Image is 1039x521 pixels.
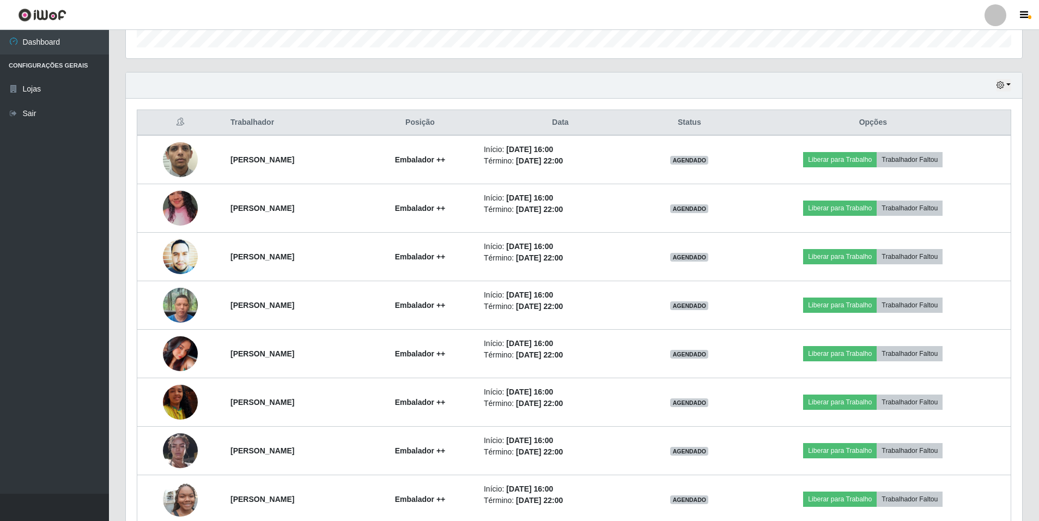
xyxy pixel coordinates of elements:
[163,177,198,239] img: 1748546544692.jpeg
[484,495,637,506] li: Término:
[484,483,637,495] li: Início:
[803,298,877,313] button: Liberar para Trabalho
[230,446,294,455] strong: [PERSON_NAME]
[803,443,877,458] button: Liberar para Trabalho
[484,386,637,398] li: Início:
[484,204,637,215] li: Término:
[484,155,637,167] li: Término:
[395,301,446,310] strong: Embalador ++
[230,204,294,213] strong: [PERSON_NAME]
[395,495,446,504] strong: Embalador ++
[506,484,553,493] time: [DATE] 16:00
[484,349,637,361] li: Término:
[877,346,943,361] button: Trabalhador Faltou
[516,350,563,359] time: [DATE] 22:00
[395,398,446,407] strong: Embalador ++
[506,193,553,202] time: [DATE] 16:00
[516,302,563,311] time: [DATE] 22:00
[877,443,943,458] button: Trabalhador Faltou
[163,282,198,328] img: 1755021069017.jpeg
[506,436,553,445] time: [DATE] 16:00
[803,249,877,264] button: Liberar para Trabalho
[670,350,708,359] span: AGENDADO
[506,387,553,396] time: [DATE] 16:00
[506,145,553,154] time: [DATE] 16:00
[670,447,708,456] span: AGENDADO
[877,152,943,167] button: Trabalhador Faltou
[643,110,736,136] th: Status
[516,496,563,505] time: [DATE] 22:00
[877,395,943,410] button: Trabalhador Faltou
[395,204,446,213] strong: Embalador ++
[670,253,708,262] span: AGENDADO
[163,121,198,198] img: 1747894818332.jpeg
[516,399,563,408] time: [DATE] 22:00
[395,252,446,261] strong: Embalador ++
[670,204,708,213] span: AGENDADO
[506,339,553,348] time: [DATE] 16:00
[230,301,294,310] strong: [PERSON_NAME]
[484,192,637,204] li: Início:
[484,338,637,349] li: Início:
[516,156,563,165] time: [DATE] 22:00
[395,349,446,358] strong: Embalador ++
[230,495,294,504] strong: [PERSON_NAME]
[516,253,563,262] time: [DATE] 22:00
[163,336,198,371] img: 1755202513663.jpeg
[516,447,563,456] time: [DATE] 22:00
[516,205,563,214] time: [DATE] 22:00
[477,110,643,136] th: Data
[363,110,477,136] th: Posição
[484,241,637,252] li: Início:
[395,155,446,164] strong: Embalador ++
[736,110,1011,136] th: Opções
[670,301,708,310] span: AGENDADO
[803,346,877,361] button: Liberar para Trabalho
[163,239,198,274] img: 1749767950636.jpeg
[506,242,553,251] time: [DATE] 16:00
[230,252,294,261] strong: [PERSON_NAME]
[230,398,294,407] strong: [PERSON_NAME]
[803,492,877,507] button: Liberar para Trabalho
[670,398,708,407] span: AGENDADO
[484,301,637,312] li: Término:
[484,289,637,301] li: Início:
[18,8,66,22] img: CoreUI Logo
[803,201,877,216] button: Liberar para Trabalho
[395,446,446,455] strong: Embalador ++
[877,201,943,216] button: Trabalhador Faltou
[230,155,294,164] strong: [PERSON_NAME]
[506,290,553,299] time: [DATE] 16:00
[484,144,637,155] li: Início:
[484,252,637,264] li: Término:
[224,110,363,136] th: Trabalhador
[484,446,637,458] li: Término:
[163,371,198,433] img: 1756480281541.jpeg
[877,492,943,507] button: Trabalhador Faltou
[163,420,198,482] img: 1758551012559.jpeg
[484,435,637,446] li: Início:
[803,395,877,410] button: Liberar para Trabalho
[670,495,708,504] span: AGENDADO
[877,298,943,313] button: Trabalhador Faltou
[230,349,294,358] strong: [PERSON_NAME]
[803,152,877,167] button: Liberar para Trabalho
[877,249,943,264] button: Trabalhador Faltou
[670,156,708,165] span: AGENDADO
[484,398,637,409] li: Término:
